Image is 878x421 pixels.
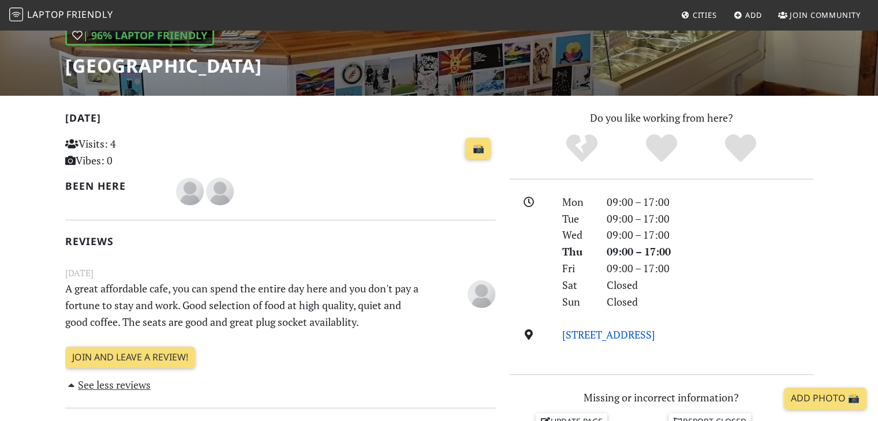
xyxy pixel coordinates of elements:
img: blank-535327c66bd565773addf3077783bbfce4b00ec00e9fd257753287c682c7fa38.png [468,280,495,308]
h2: Reviews [65,235,496,247]
span: Cities [693,10,717,20]
a: Cities [677,5,722,25]
span: L J [468,285,495,299]
h2: Been here [65,180,163,192]
a: Add [729,5,767,25]
span: Andrew Micklethwaite [176,183,206,197]
div: Wed [555,227,599,243]
p: Do you like working from here? [510,110,813,126]
h1: [GEOGRAPHIC_DATA] [65,55,262,77]
span: Join Community [790,10,861,20]
div: Thu [555,243,599,260]
span: L J [206,183,234,197]
p: Missing or incorrect information? [510,389,813,406]
img: blank-535327c66bd565773addf3077783bbfce4b00ec00e9fd257753287c682c7fa38.png [176,178,204,205]
div: 09:00 – 17:00 [600,227,820,243]
a: Join and leave a review! [65,347,195,369]
span: Friendly [66,8,113,21]
h2: [DATE] [65,112,496,129]
small: [DATE] [58,266,503,280]
p: A great affordable cafe, you can spend the entire day here and you don't pay a fortune to stay an... [58,280,429,330]
span: Add [745,10,762,20]
img: LaptopFriendly [9,7,23,21]
a: See less reviews [65,378,151,392]
div: Sat [555,277,599,294]
div: Fri [555,260,599,277]
div: 09:00 – 17:00 [600,210,820,227]
img: blank-535327c66bd565773addf3077783bbfce4b00ec00e9fd257753287c682c7fa38.png [206,178,234,205]
p: Visits: 4 Vibes: 0 [65,136,200,169]
a: 📸 [465,138,491,160]
div: No [542,133,622,164]
div: Closed [600,294,820,310]
div: 09:00 – 17:00 [600,260,820,277]
div: Mon [555,194,599,210]
div: | 96% Laptop Friendly [65,25,214,46]
div: Sun [555,294,599,310]
div: 09:00 – 17:00 [600,194,820,210]
span: Laptop [27,8,65,21]
div: Definitely! [701,133,780,164]
div: Tue [555,210,599,227]
div: Yes [622,133,701,164]
a: LaptopFriendly LaptopFriendly [9,5,113,25]
a: [STREET_ADDRESS] [562,328,655,341]
div: 09:00 – 17:00 [600,243,820,260]
div: Closed [600,277,820,294]
a: Join Community [774,5,865,25]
